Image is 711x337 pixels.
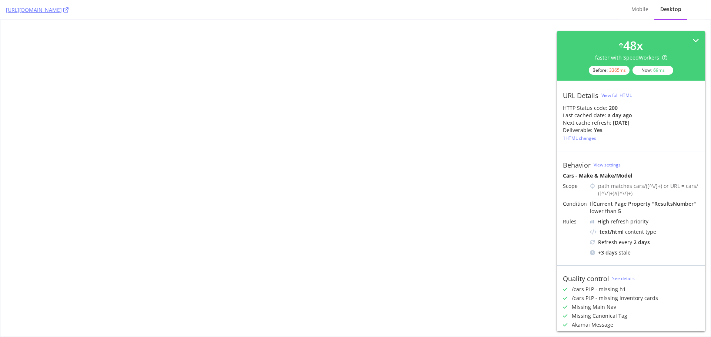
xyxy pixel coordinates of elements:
[563,127,592,134] div: Deliverable:
[598,249,617,256] div: + 3 days
[590,200,699,215] div: If
[563,112,606,119] div: Last cached date:
[6,6,69,14] a: [URL][DOMAIN_NAME]
[593,200,651,207] div: Current Page Property
[594,127,602,134] div: Yes
[597,218,609,225] div: High
[589,66,630,75] div: Before:
[600,228,624,236] div: text/html
[563,274,609,283] div: Quality control
[563,119,611,127] div: Next cache refresh:
[597,218,648,225] div: refresh priority
[653,67,665,73] div: 69 ms
[609,104,618,111] strong: 200
[632,66,673,75] div: Now:
[612,275,635,282] a: See details
[563,161,591,169] div: Behavior
[563,218,587,225] div: Rules
[652,200,696,207] div: " ResultsNumber "
[563,172,699,179] div: Cars - Make & Make/Model
[594,162,621,168] a: View settings
[590,249,699,256] div: stale
[609,67,626,73] div: 3365 ms
[590,228,699,236] div: content type
[634,239,650,246] div: 2 days
[563,182,587,190] div: Scope
[608,112,632,119] div: a day ago
[595,54,667,61] div: faster with SpeedWorkers
[563,91,598,100] div: URL Details
[563,134,596,143] button: 1HTML changes
[631,6,648,13] div: Mobile
[613,119,630,127] div: [DATE]
[660,6,681,13] div: Desktop
[590,208,617,215] div: lower than
[618,208,621,215] div: 5
[572,303,616,311] div: Missing Main Nav
[572,294,658,302] div: /cars PLP - missing inventory cards
[572,286,626,293] div: /cars PLP - missing h1
[623,37,643,54] div: 48 x
[601,90,632,101] button: View full HTML
[563,135,596,141] div: 1 HTML changes
[563,200,587,208] div: Condition
[601,92,632,98] div: View full HTML
[572,321,613,328] div: Akamai Message
[598,182,699,197] div: path matches cars/([^\/]+) or URL = cars/([^\/]+)/([^\/]+)
[590,220,594,223] img: cRr4yx4cyByr8BeLxltRlzBPIAAAAAElFTkSuQmCC
[572,312,627,320] div: Missing Canonical Tag
[563,104,699,112] div: HTTP Status code:
[590,239,699,246] div: Refresh every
